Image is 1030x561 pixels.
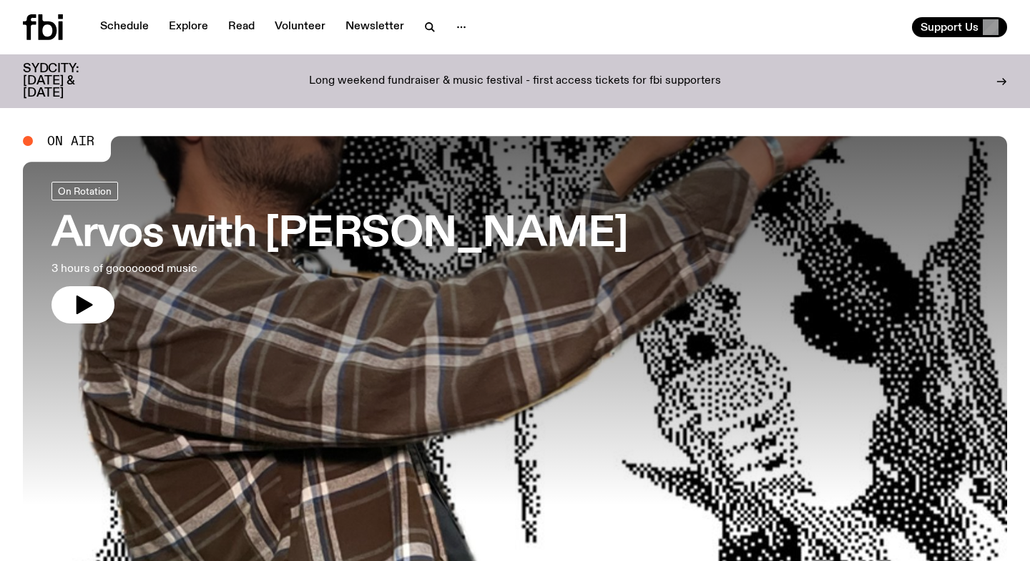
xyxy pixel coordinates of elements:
h3: SYDCITY: [DATE] & [DATE] [23,63,114,99]
p: Long weekend fundraiser & music festival - first access tickets for fbi supporters [309,75,721,88]
a: Newsletter [337,17,413,37]
span: On Air [47,135,94,147]
a: Arvos with [PERSON_NAME]3 hours of goooooood music [51,182,628,323]
p: 3 hours of goooooood music [51,260,418,278]
h3: Arvos with [PERSON_NAME] [51,215,628,255]
button: Support Us [912,17,1007,37]
a: On Rotation [51,182,118,200]
span: On Rotation [58,185,112,196]
span: Support Us [921,21,978,34]
a: Volunteer [266,17,334,37]
a: Explore [160,17,217,37]
a: Schedule [92,17,157,37]
a: Read [220,17,263,37]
